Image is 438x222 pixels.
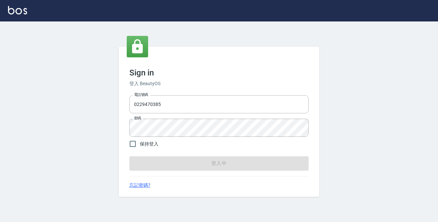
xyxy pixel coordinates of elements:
[8,6,27,14] img: Logo
[134,92,148,97] label: 電話號碼
[129,68,309,77] h3: Sign in
[140,141,158,148] span: 保持登入
[134,116,141,121] label: 密碼
[129,182,150,189] a: 忘記密碼?
[129,80,309,87] h6: 登入 BeautyOS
